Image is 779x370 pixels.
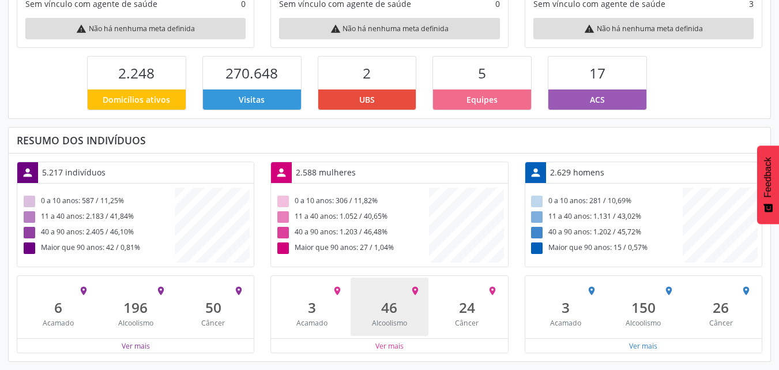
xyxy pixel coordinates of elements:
div: Alcoolismo [359,318,420,328]
span: Equipes [466,94,498,106]
div: Não há nenhuma meta definida [25,18,246,39]
div: 0 a 10 anos: 281 / 10,69% [529,194,683,210]
div: Câncer [690,318,751,328]
div: 50 [182,299,243,316]
i: place [586,286,597,296]
div: 3 [535,299,596,316]
i: warning [76,24,86,34]
div: 40 a 90 anos: 1.202 / 45,72% [529,225,683,241]
div: Maior que 90 anos: 15 / 0,57% [529,241,683,256]
div: 40 a 90 anos: 1.203 / 46,48% [275,225,428,241]
span: 2 [363,63,371,83]
i: place [664,286,674,296]
div: Câncer [182,318,243,328]
div: Acamado [535,318,596,328]
i: place [410,286,420,296]
div: 26 [690,299,751,316]
div: 2.629 homens [546,162,608,182]
i: warning [584,24,594,34]
div: 3 [281,299,343,316]
div: Maior que 90 anos: 42 / 0,81% [21,241,175,256]
div: 11 a 40 anos: 1.131 / 43,02% [529,210,683,225]
i: place [741,286,751,296]
div: Alcoolismo [613,318,674,328]
i: person [529,166,542,179]
i: place [332,286,343,296]
i: warning [330,24,341,34]
span: 5 [478,63,486,83]
div: 24 [436,299,498,316]
div: Maior que 90 anos: 27 / 1,04% [275,241,428,256]
div: 40 a 90 anos: 2.405 / 46,10% [21,225,175,241]
span: 2.248 [118,63,155,83]
div: Acamado [28,318,89,328]
div: Não há nenhuma meta definida [533,18,754,39]
button: Ver mais [629,341,658,352]
div: Acamado [281,318,343,328]
div: 11 a 40 anos: 1.052 / 40,65% [275,210,428,225]
div: Alcoolismo [105,318,166,328]
div: 5.217 indivíduos [38,162,110,182]
div: 196 [105,299,166,316]
i: place [156,286,166,296]
div: 6 [28,299,89,316]
div: Resumo dos indivíduos [17,134,762,147]
div: 0 a 10 anos: 587 / 11,25% [21,194,175,210]
button: Ver mais [121,341,150,352]
i: person [21,166,34,179]
div: 2.588 mulheres [292,162,360,182]
i: place [78,286,89,296]
div: Câncer [436,318,498,328]
div: Não há nenhuma meta definida [279,18,499,39]
div: 0 a 10 anos: 306 / 11,82% [275,194,428,210]
button: Ver mais [375,341,404,352]
span: ACS [590,94,605,106]
i: place [487,286,498,296]
button: Feedback - Mostrar pesquisa [757,145,779,224]
i: person [275,166,288,179]
span: 17 [589,63,605,83]
i: place [234,286,244,296]
div: 11 a 40 anos: 2.183 / 41,84% [21,210,175,225]
div: 150 [613,299,674,316]
span: Visitas [239,94,265,106]
span: UBS [359,94,375,106]
div: 46 [359,299,420,316]
span: 270.648 [225,63,278,83]
span: Domicílios ativos [103,94,170,106]
span: Feedback [763,157,773,197]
